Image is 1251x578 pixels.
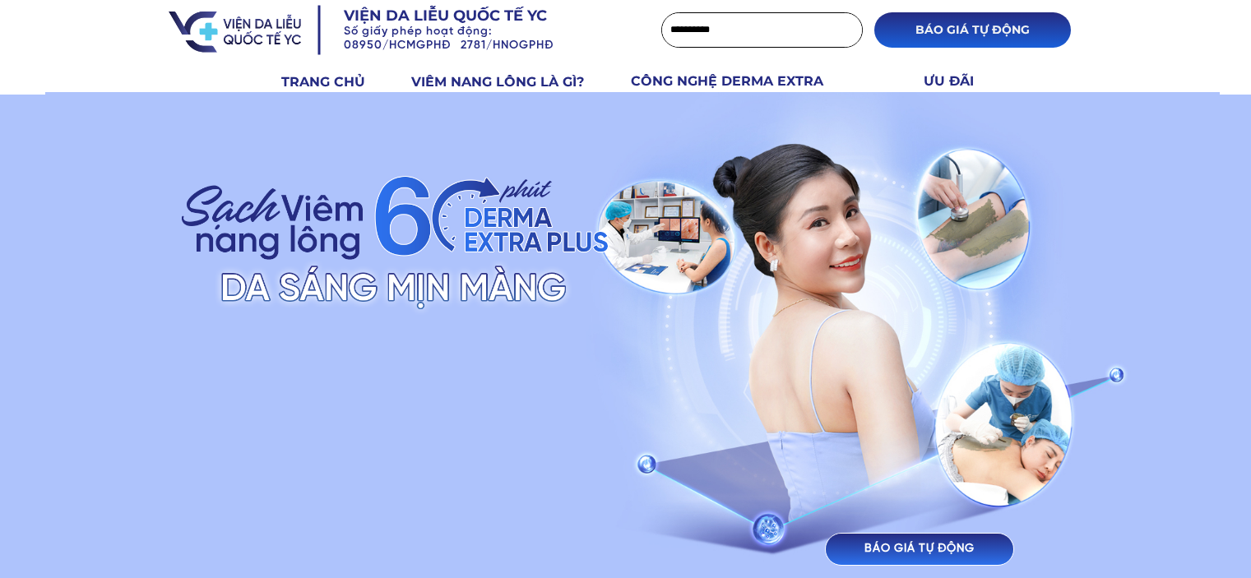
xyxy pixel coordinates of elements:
h3: CÔNG NGHỆ DERMA EXTRA PLUS [631,71,862,113]
h3: ƯU ĐÃI [924,71,993,92]
h3: Viện da liễu quốc tế YC [344,6,597,26]
h3: TRANG CHỦ [281,72,392,93]
p: BÁO GIÁ TỰ ĐỘNG [826,534,1013,565]
h3: Số giấy phép hoạt động: 08950/HCMGPHĐ 2781/HNOGPHĐ [344,25,622,53]
h3: VIÊM NANG LÔNG LÀ GÌ? [411,72,612,93]
p: BÁO GIÁ TỰ ĐỘNG [874,12,1071,48]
